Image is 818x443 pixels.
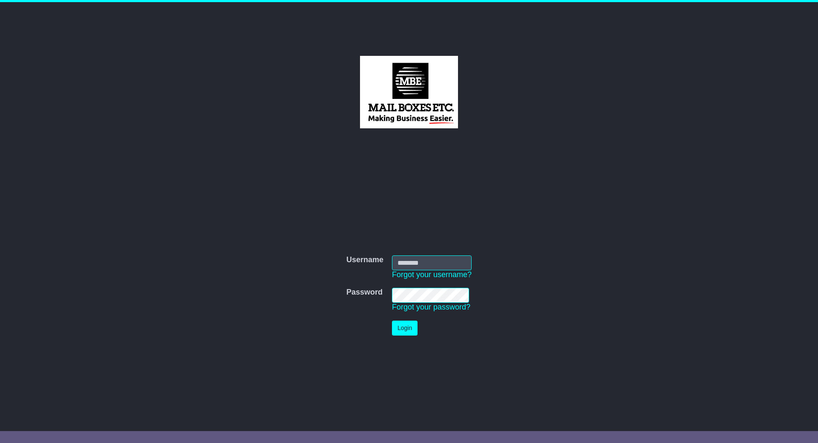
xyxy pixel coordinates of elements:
[346,288,383,297] label: Password
[346,255,383,265] label: Username
[392,303,470,311] a: Forgot your password?
[360,56,458,128] img: MBE Brisbane CBD
[392,321,418,336] button: Login
[392,270,472,279] a: Forgot your username?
